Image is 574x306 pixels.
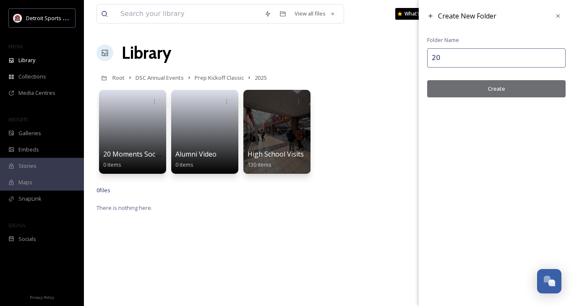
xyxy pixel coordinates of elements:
input: Name [427,48,566,68]
span: DSC Annual Events [136,74,184,81]
span: Media Centres [18,89,55,97]
input: Search your library [116,5,260,23]
a: DSC Annual Events [136,73,184,83]
span: Collections [18,73,46,81]
span: Maps [18,178,32,186]
img: crop.webp [13,14,22,22]
button: Create [427,80,566,97]
span: WIDGETS [8,116,28,123]
span: Socials [18,235,36,243]
span: SnapLink [18,195,42,203]
span: SOCIALS [8,222,25,228]
span: Root [112,74,125,81]
span: 2025 [255,74,266,81]
span: Privacy Policy [30,295,54,300]
a: Library [122,40,171,65]
a: Alumni Video0 items [175,150,217,168]
span: 0 file s [97,186,110,194]
span: MEDIA [8,43,23,50]
span: 0 items [175,161,193,168]
a: High School Visits130 items [248,150,304,168]
span: Prep Kickoff Classic [195,74,244,81]
span: Stories [18,162,37,170]
a: Privacy Policy [30,292,54,302]
span: 130 items [248,161,271,168]
a: Root [112,73,125,83]
a: 2025 [255,73,266,83]
span: Library [18,56,35,64]
span: Embeds [18,146,39,154]
a: Prep Kickoff Classic [195,73,244,83]
span: 0 items [103,161,121,168]
span: Detroit Sports Commission [26,14,94,22]
a: 20 Moments Social Posts0 items [103,150,182,168]
span: Alumni Video [175,149,217,159]
span: There is nothing here. [97,204,152,212]
span: 20 Moments Social Posts [103,149,182,159]
a: What's New [395,8,437,20]
a: View all files [290,5,339,22]
span: Create New Folder [438,11,496,21]
button: Open Chat [537,269,561,293]
span: Folder Name [427,36,459,44]
span: High School Visits [248,149,304,159]
span: Galleries [18,129,41,137]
